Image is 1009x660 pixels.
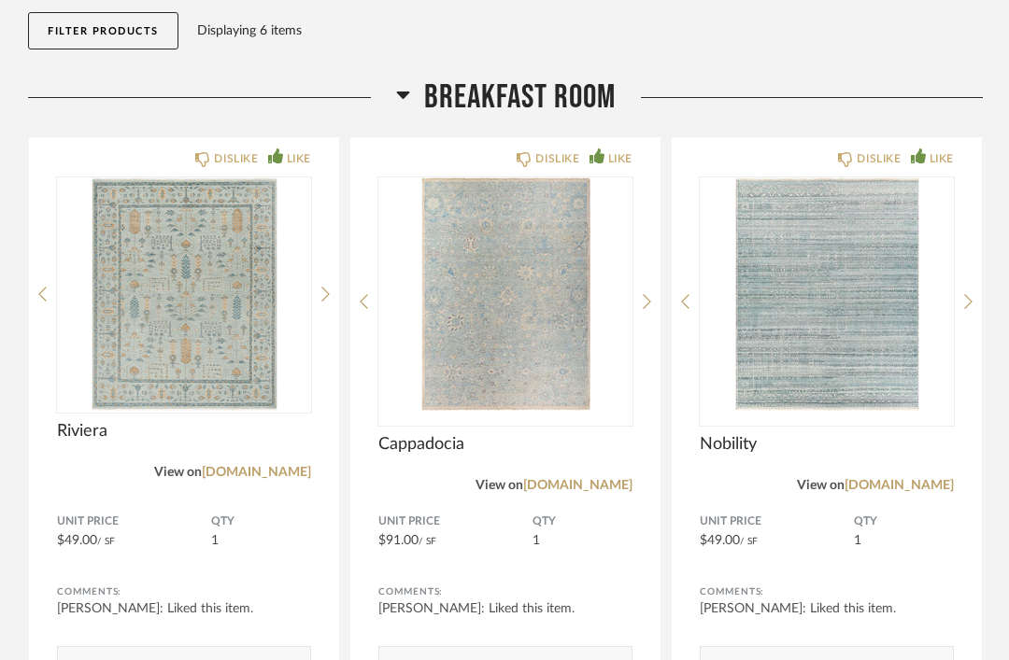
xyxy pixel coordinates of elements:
[214,149,258,168] div: DISLIKE
[57,583,311,601] div: Comments:
[57,421,311,442] span: Riviera
[533,534,540,547] span: 1
[700,599,954,618] div: [PERSON_NAME]: Liked this item.
[378,599,632,618] div: [PERSON_NAME]: Liked this item.
[857,149,901,168] div: DISLIKE
[378,177,632,411] div: 0
[419,537,436,546] span: / SF
[700,583,954,601] div: Comments:
[378,534,419,547] span: $91.00
[700,177,954,411] img: undefined
[700,177,954,411] div: 0
[845,479,954,492] a: [DOMAIN_NAME]
[28,12,178,49] button: Filter Products
[740,537,758,546] span: / SF
[533,514,632,529] span: QTY
[476,479,523,492] span: View on
[700,434,954,455] span: Nobility
[211,534,219,547] span: 1
[378,514,533,529] span: Unit Price
[211,514,311,529] span: QTY
[378,434,632,455] span: Cappadocia
[154,466,202,479] span: View on
[197,21,974,41] div: Displaying 6 items
[57,534,97,547] span: $49.00
[202,466,311,479] a: [DOMAIN_NAME]
[378,583,632,601] div: Comments:
[854,534,861,547] span: 1
[57,177,311,411] img: undefined
[700,514,854,529] span: Unit Price
[797,479,845,492] span: View on
[535,149,579,168] div: DISLIKE
[523,479,632,492] a: [DOMAIN_NAME]
[57,599,311,618] div: [PERSON_NAME]: Liked this item.
[287,149,311,168] div: LIKE
[930,149,954,168] div: LIKE
[57,514,211,529] span: Unit Price
[97,537,115,546] span: / SF
[700,534,740,547] span: $49.00
[854,514,954,529] span: QTY
[378,177,632,411] img: undefined
[424,77,616,118] span: Breakfast Room
[608,149,632,168] div: LIKE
